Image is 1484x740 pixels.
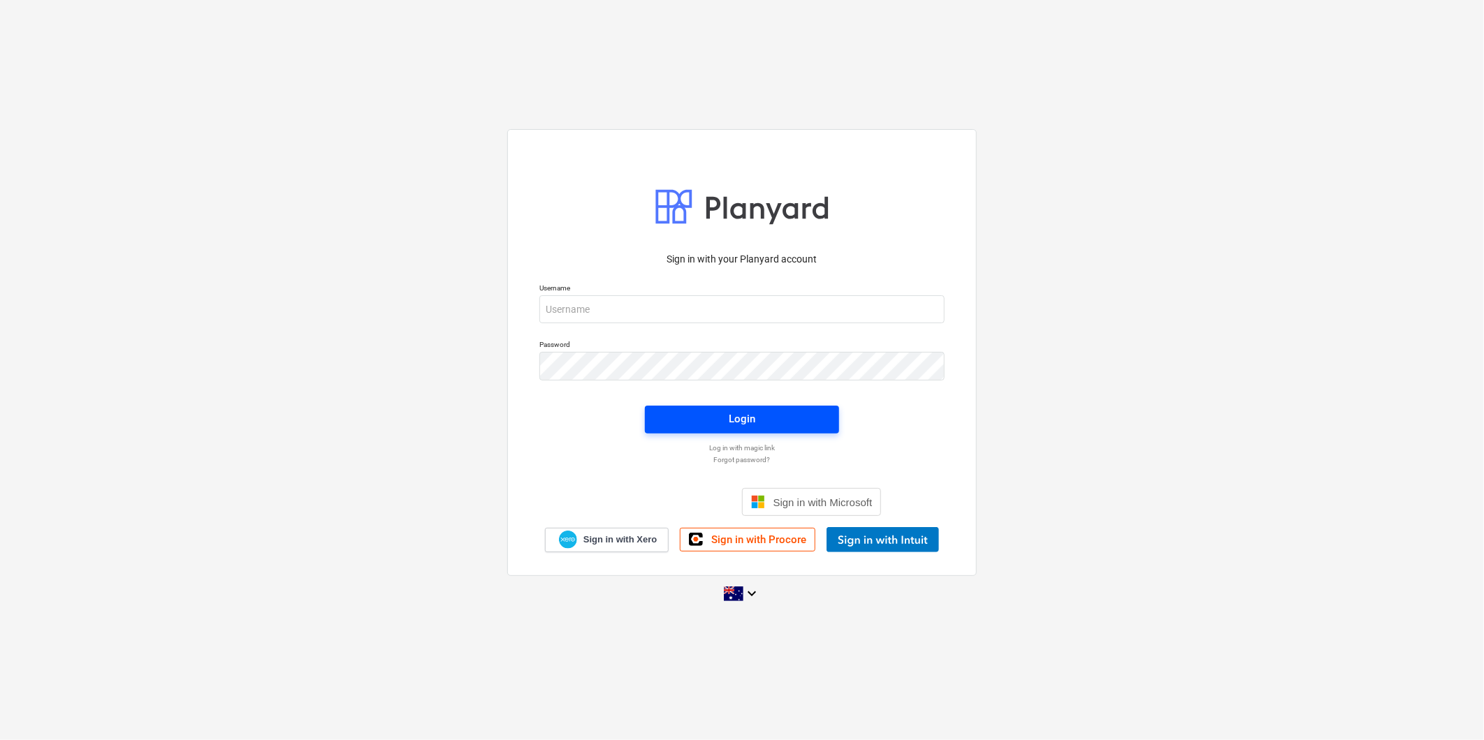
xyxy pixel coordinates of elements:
[743,585,760,602] i: keyboard_arrow_down
[711,533,806,546] span: Sign in with Procore
[539,295,945,323] input: Username
[773,496,873,508] span: Sign in with Microsoft
[539,283,945,295] p: Username
[680,528,815,552] a: Sign in with Procore
[532,443,952,452] a: Log in with magic link
[729,410,755,428] div: Login
[559,531,577,549] img: Xero logo
[645,406,839,434] button: Login
[751,495,765,509] img: Microsoft logo
[596,487,738,517] iframe: Sign in with Google Button
[583,533,657,546] span: Sign in with Xero
[532,455,952,464] a: Forgot password?
[539,252,945,267] p: Sign in with your Planyard account
[539,340,945,352] p: Password
[545,528,669,552] a: Sign in with Xero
